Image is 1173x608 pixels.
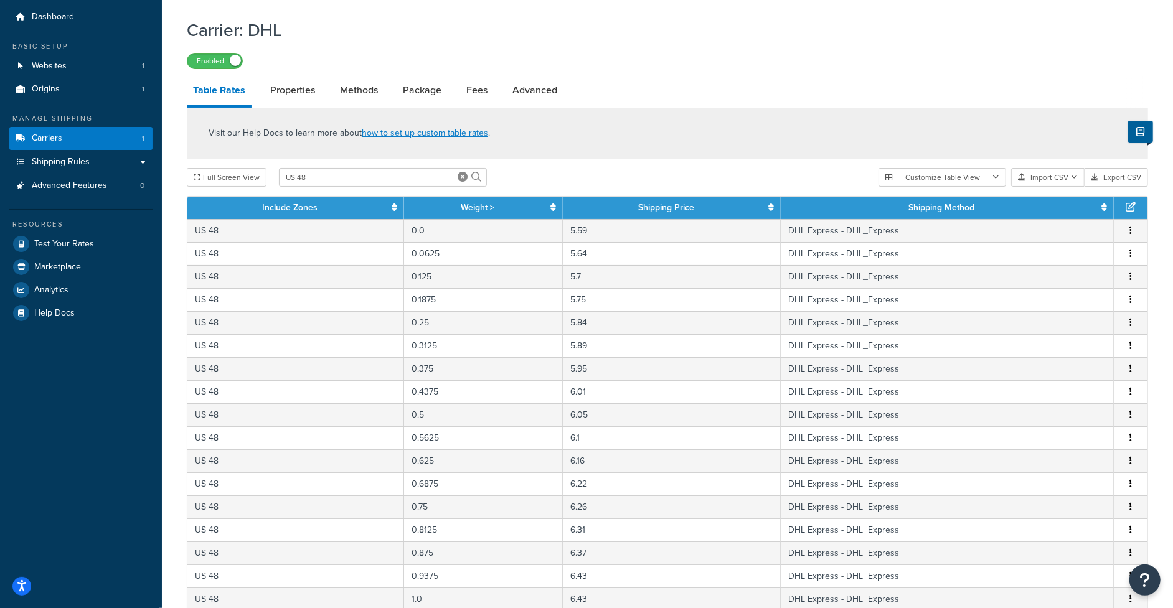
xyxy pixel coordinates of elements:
a: Shipping Method [908,201,974,214]
td: 6.05 [563,403,781,426]
a: Dashboard [9,6,153,29]
td: 0.625 [404,449,563,472]
td: US 48 [187,426,404,449]
span: Analytics [34,285,68,296]
td: US 48 [187,242,404,265]
button: Customize Table View [879,168,1006,187]
input: Search [279,168,487,187]
td: 0.0 [404,219,563,242]
div: Basic Setup [9,41,153,52]
td: 0.6875 [404,472,563,495]
td: US 48 [187,288,404,311]
td: US 48 [187,449,404,472]
a: Marketplace [9,256,153,278]
a: Methods [334,75,384,105]
td: DHL Express - DHL_Express [781,265,1114,288]
span: Carriers [32,133,62,144]
td: 0.875 [404,541,563,564]
td: 0.0625 [404,242,563,265]
td: DHL Express - DHL_Express [781,449,1114,472]
td: DHL Express - DHL_Express [781,541,1114,564]
span: 0 [140,180,144,191]
button: Full Screen View [187,168,266,187]
li: Websites [9,55,153,78]
td: DHL Express - DHL_Express [781,426,1114,449]
td: US 48 [187,495,404,518]
td: US 48 [187,265,404,288]
td: 0.8125 [404,518,563,541]
td: 5.64 [563,242,781,265]
td: 6.16 [563,449,781,472]
span: Test Your Rates [34,239,94,250]
td: 6.01 [563,380,781,403]
td: 0.75 [404,495,563,518]
td: DHL Express - DHL_Express [781,288,1114,311]
li: Test Your Rates [9,233,153,255]
td: 0.25 [404,311,563,334]
td: 5.89 [563,334,781,357]
td: US 48 [187,219,404,242]
span: 1 [142,133,144,144]
td: DHL Express - DHL_Express [781,242,1114,265]
a: Websites1 [9,55,153,78]
td: DHL Express - DHL_Express [781,357,1114,380]
button: Open Resource Center [1129,564,1161,596]
span: 1 [142,84,144,95]
td: 0.5 [404,403,563,426]
a: Table Rates [187,75,252,108]
li: Advanced Features [9,174,153,197]
a: Weight > [461,201,494,214]
span: Marketplace [34,262,81,273]
span: Help Docs [34,308,75,319]
td: US 48 [187,518,404,541]
button: Export CSV [1085,168,1148,187]
p: Visit our Help Docs to learn more about . [209,126,490,140]
td: 6.37 [563,541,781,564]
td: 0.9375 [404,564,563,587]
div: Resources [9,219,153,230]
button: Show Help Docs [1128,121,1153,143]
label: Enabled [187,54,242,68]
a: Help Docs [9,302,153,324]
td: 5.84 [563,311,781,334]
a: Include Zones [262,201,318,214]
td: US 48 [187,472,404,495]
td: 6.43 [563,564,781,587]
div: Manage Shipping [9,113,153,124]
a: Analytics [9,279,153,301]
td: 5.95 [563,357,781,380]
td: US 48 [187,311,404,334]
a: Origins1 [9,78,153,101]
td: 5.7 [563,265,781,288]
span: Dashboard [32,12,74,22]
td: 0.3125 [404,334,563,357]
td: DHL Express - DHL_Express [781,403,1114,426]
td: 0.5625 [404,426,563,449]
td: US 48 [187,541,404,564]
span: 1 [142,61,144,72]
td: 0.375 [404,357,563,380]
td: US 48 [187,380,404,403]
a: Carriers1 [9,127,153,150]
a: how to set up custom table rates [362,126,488,139]
a: Package [397,75,448,105]
li: Origins [9,78,153,101]
a: Shipping Price [638,201,694,214]
span: Shipping Rules [32,157,90,167]
td: 5.75 [563,288,781,311]
span: Origins [32,84,60,95]
td: US 48 [187,334,404,357]
a: Fees [460,75,494,105]
td: 6.22 [563,472,781,495]
td: 0.1875 [404,288,563,311]
td: US 48 [187,403,404,426]
a: Shipping Rules [9,151,153,174]
span: Advanced Features [32,180,107,191]
td: 6.26 [563,495,781,518]
td: 0.125 [404,265,563,288]
td: DHL Express - DHL_Express [781,219,1114,242]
